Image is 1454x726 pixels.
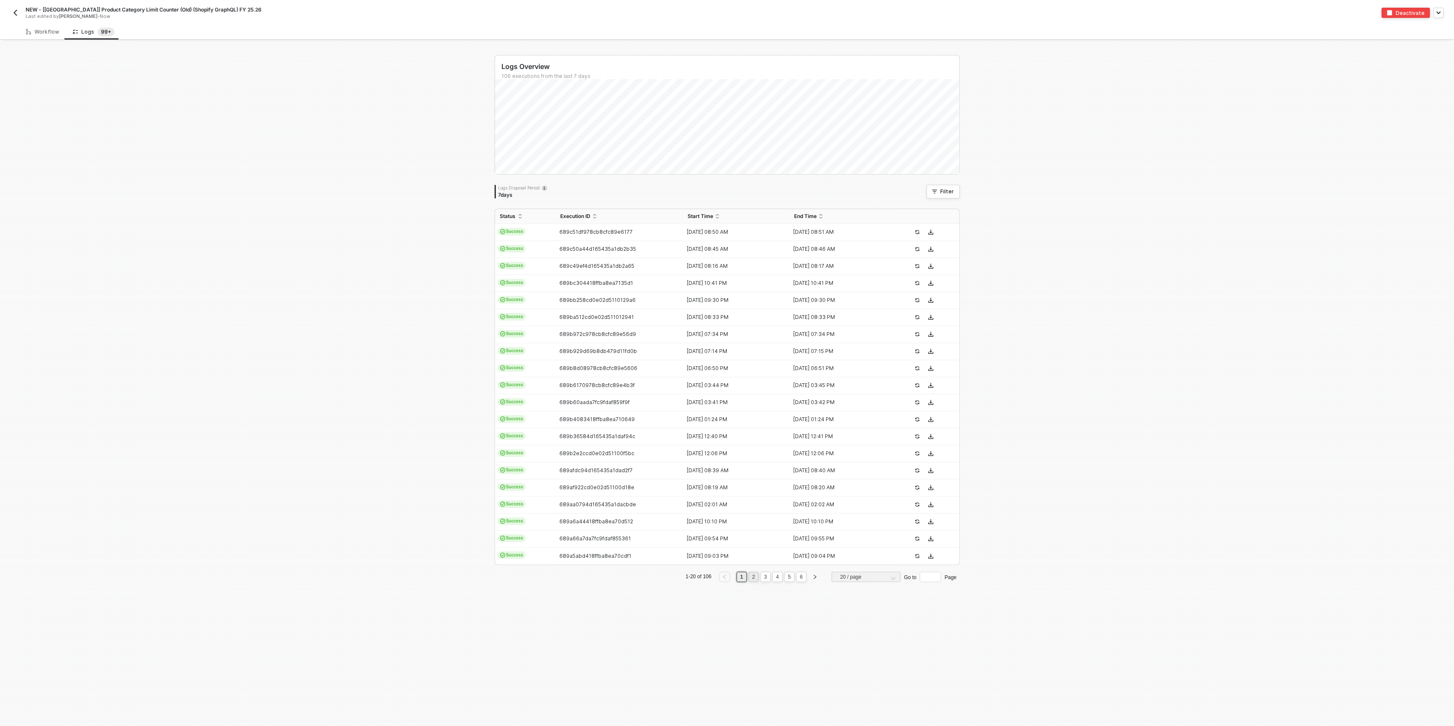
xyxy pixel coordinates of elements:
[928,332,933,337] span: icon-download
[26,6,262,13] span: NEW - [[GEOGRAPHIC_DATA]] Product Category Limit Counter (Old) (Shopify GraphQL) FY 25.26
[500,451,505,456] span: icon-cards
[837,572,895,582] input: Page Size
[10,8,20,18] button: back
[718,572,731,582] li: Previous Page
[928,400,933,405] span: icon-download
[498,398,526,406] span: Success
[500,382,505,387] span: icon-cards
[928,502,933,507] span: icon-download
[684,572,713,582] li: 1-20 of 106
[682,331,782,338] div: [DATE] 07:34 PM
[498,449,526,457] span: Success
[500,468,505,473] span: icon-cards
[495,209,555,224] th: Status
[500,314,505,319] span: icon-cards
[750,572,758,582] a: 2
[915,519,920,524] span: icon-success-page
[928,366,933,371] span: icon-download
[1382,8,1430,18] button: deactivateDeactivate
[737,572,747,582] li: 1
[808,572,822,582] li: Next Page
[500,348,505,353] span: icon-cards
[682,484,782,491] div: [DATE] 08:19 AM
[682,297,782,304] div: [DATE] 09:30 PM
[559,484,634,491] span: 689af922cd0e02d51100d18e
[559,467,633,473] span: 689afdc94d165435a1dad2f7
[915,281,920,286] span: icon-success-page
[500,416,505,422] span: icon-cards
[928,536,933,541] span: icon-download
[559,229,633,235] span: 689c51df978cb8cfc89e6177
[928,417,933,422] span: icon-download
[498,245,526,253] span: Success
[719,572,730,582] button: left
[749,572,759,582] li: 2
[915,247,920,252] span: icon-success-page
[915,400,920,405] span: icon-success-page
[789,433,889,440] div: [DATE] 12:41 PM
[498,500,526,508] span: Success
[98,28,115,36] sup: 106
[928,434,933,439] span: icon-download
[559,518,633,525] span: 689a6a44418ffba8ea70d512
[927,185,960,198] button: Filter
[789,209,895,224] th: End Time
[809,572,821,582] button: right
[498,381,526,389] span: Success
[789,416,889,423] div: [DATE] 01:24 PM
[789,467,889,474] div: [DATE] 08:40 AM
[682,246,782,253] div: [DATE] 08:45 AM
[915,315,920,320] span: icon-success-page
[682,348,782,355] div: [DATE] 07:14 PM
[559,280,633,286] span: 689bc304418ffba8ea7135d1
[812,574,818,580] span: right
[1396,9,1425,17] div: Deactivate
[688,213,713,220] span: Start Time
[498,551,526,559] span: Success
[682,280,782,287] div: [DATE] 10:41 PM
[500,519,505,524] span: icon-cards
[500,213,516,220] span: Status
[498,185,547,191] div: Logs Disposal Period
[784,572,795,582] li: 5
[498,483,526,491] span: Success
[789,399,889,406] div: [DATE] 03:42 PM
[498,347,526,355] span: Success
[915,434,920,439] span: icon-success-page
[498,364,526,372] span: Success
[915,485,920,490] span: icon-success-page
[682,209,789,224] th: Start Time
[500,229,505,234] span: icon-cards
[789,263,889,270] div: [DATE] 08:17 AM
[904,572,956,582] div: Go to Page
[555,209,683,224] th: Execution ID
[682,365,782,372] div: [DATE] 06:50 PM
[559,535,631,542] span: 689a66a7da7fc9fdaf855361
[682,535,782,542] div: [DATE] 09:54 PM
[682,433,782,440] div: [DATE] 12:40 PM
[559,416,635,422] span: 689b4083418ffba8ea710649
[786,572,794,582] a: 5
[789,348,889,355] div: [DATE] 07:15 PM
[500,553,505,558] span: icon-cards
[498,432,526,440] span: Success
[789,484,889,491] div: [DATE] 08:20 AM
[928,230,933,235] span: icon-download
[915,366,920,371] span: icon-success-page
[682,229,782,235] div: [DATE] 08:50 AM
[915,502,920,507] span: icon-success-page
[498,296,526,304] span: Success
[500,297,505,302] span: icon-cards
[682,314,782,321] div: [DATE] 08:33 PM
[500,246,505,251] span: icon-cards
[559,433,635,439] span: 689b36584d165435a1daf94c
[789,450,889,457] div: [DATE] 12:06 PM
[500,399,505,405] span: icon-cards
[915,536,920,541] span: icon-success-page
[498,228,526,235] span: Success
[682,382,782,389] div: [DATE] 03:44 PM
[789,365,889,372] div: [DATE] 06:51 PM
[915,451,920,456] span: icon-success-page
[915,349,920,354] span: icon-success-page
[794,213,817,220] span: End Time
